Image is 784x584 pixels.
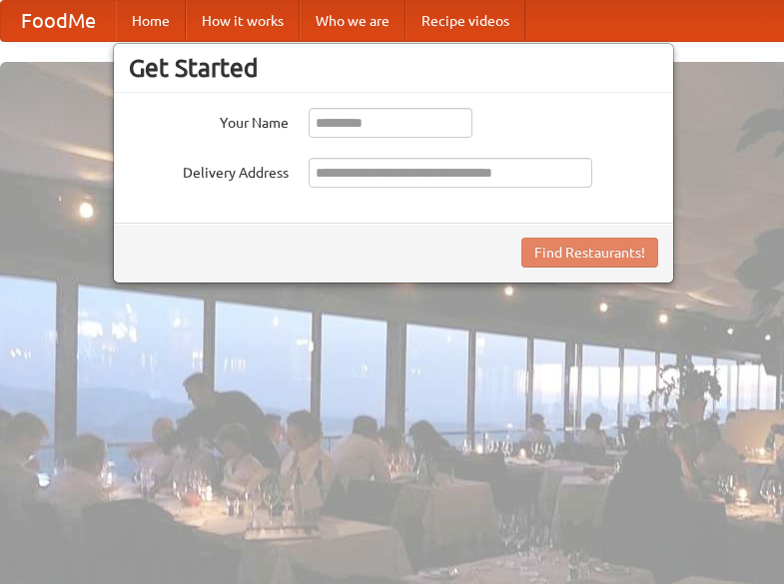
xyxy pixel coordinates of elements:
[521,238,658,268] button: Find Restaurants!
[186,1,300,41] a: How it works
[300,1,405,41] a: Who we are
[129,108,289,133] label: Your Name
[129,158,289,183] label: Delivery Address
[116,1,186,41] a: Home
[1,1,116,41] a: FoodMe
[405,1,525,41] a: Recipe videos
[129,53,658,83] h3: Get Started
